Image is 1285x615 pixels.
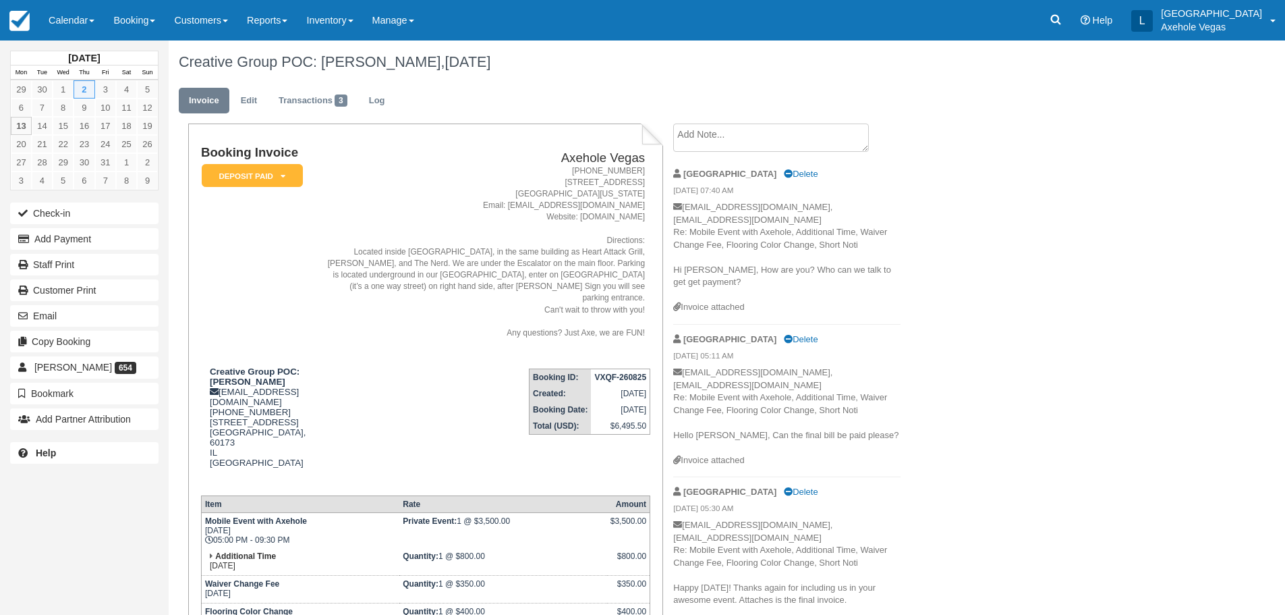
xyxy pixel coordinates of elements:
a: [PERSON_NAME] 654 [10,356,159,378]
p: Axehole Vegas [1161,20,1262,34]
a: 30 [74,153,94,171]
a: 14 [32,117,53,135]
img: checkfront-main-nav-mini-logo.png [9,11,30,31]
a: Log [359,88,395,114]
td: 1 @ $350.00 [399,576,607,604]
strong: Private Event [403,516,457,526]
a: Deposit Paid [201,163,298,188]
th: Amount [607,496,650,513]
a: Delete [784,334,818,344]
a: Edit [231,88,267,114]
a: 5 [137,80,158,99]
div: Invoice attached [673,454,901,467]
div: Invoice attached [673,301,901,314]
strong: Quantity [403,579,438,589]
strong: [GEOGRAPHIC_DATA] [683,487,776,497]
a: Delete [784,487,818,497]
th: Booking Date: [530,402,592,418]
span: 654 [115,362,136,374]
th: Total (USD): [530,418,592,435]
th: Fri [95,65,116,80]
button: Add Partner Attribution [10,408,159,430]
a: 6 [11,99,32,117]
a: 16 [74,117,94,135]
a: 12 [137,99,158,117]
strong: VXQF-260825 [594,373,646,382]
span: [PERSON_NAME] [34,362,112,373]
th: Created: [530,385,592,402]
address: [PHONE_NUMBER] [STREET_ADDRESS] [GEOGRAPHIC_DATA][US_STATE] Email: [EMAIL_ADDRESS][DOMAIN_NAME] W... [326,165,645,339]
a: 18 [116,117,137,135]
th: Thu [74,65,94,80]
a: 29 [53,153,74,171]
a: 27 [11,153,32,171]
a: 21 [32,135,53,153]
strong: Quantity [403,552,438,561]
td: [DATE] [201,576,399,604]
h2: Axehole Vegas [326,151,645,165]
a: 2 [137,153,158,171]
a: 7 [95,171,116,190]
a: 4 [116,80,137,99]
td: $6,495.50 [591,418,650,435]
a: 9 [137,171,158,190]
div: $3,500.00 [610,516,646,537]
a: Help [10,442,159,464]
p: [EMAIL_ADDRESS][DOMAIN_NAME], [EMAIL_ADDRESS][DOMAIN_NAME] Re: Mobile Event with Axehole, Additio... [673,367,901,454]
td: [DATE] 05:00 PM - 09:30 PM [201,513,399,549]
h1: Booking Invoice [201,146,321,160]
strong: Mobile Event with Axehole [205,516,307,526]
a: 1 [116,153,137,171]
th: Rate [399,496,607,513]
p: [GEOGRAPHIC_DATA] [1161,7,1262,20]
a: 10 [95,99,116,117]
a: 6 [74,171,94,190]
button: Email [10,305,159,327]
a: 24 [95,135,116,153]
strong: Creative Group POC: [PERSON_NAME] [210,367,299,387]
a: 17 [95,117,116,135]
a: Customer Print [10,279,159,301]
a: 19 [137,117,158,135]
a: 29 [11,80,32,99]
h1: Creative Group POC: [PERSON_NAME], [179,54,1122,70]
a: Delete [784,169,818,179]
a: 20 [11,135,32,153]
strong: [GEOGRAPHIC_DATA] [683,334,776,344]
td: [DATE] [201,548,399,576]
strong: Waiver Change Fee [205,579,279,589]
th: Booking ID: [530,369,592,385]
td: [DATE] [591,402,650,418]
td: 1 @ $800.00 [399,548,607,576]
em: [DATE] 05:30 AM [673,503,901,518]
a: 23 [74,135,94,153]
div: $350.00 [610,579,646,599]
a: 22 [53,135,74,153]
a: 4 [32,171,53,190]
button: Check-in [10,203,159,224]
button: Add Payment [10,228,159,250]
span: Help [1093,15,1113,26]
span: [DATE] [445,53,491,70]
td: [DATE] [591,385,650,402]
i: Help [1081,16,1090,25]
a: 2 [74,80,94,99]
strong: [DATE] [68,53,100,63]
em: [DATE] 05:11 AM [673,350,901,365]
span: 3 [335,95,347,107]
th: Sun [137,65,158,80]
a: Transactions3 [268,88,358,114]
em: [DATE] 07:40 AM [673,185,901,200]
a: Staff Print [10,254,159,275]
a: 30 [32,80,53,99]
div: $800.00 [610,552,646,572]
th: Wed [53,65,74,80]
th: Item [201,496,399,513]
a: 26 [137,135,158,153]
div: [EMAIL_ADDRESS][DOMAIN_NAME] [PHONE_NUMBER] [STREET_ADDRESS] [GEOGRAPHIC_DATA], 60173 IL [GEOGRAP... [201,367,321,485]
th: Tue [32,65,53,80]
a: 7 [32,99,53,117]
a: 9 [74,99,94,117]
a: 31 [95,153,116,171]
button: Bookmark [10,383,159,404]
